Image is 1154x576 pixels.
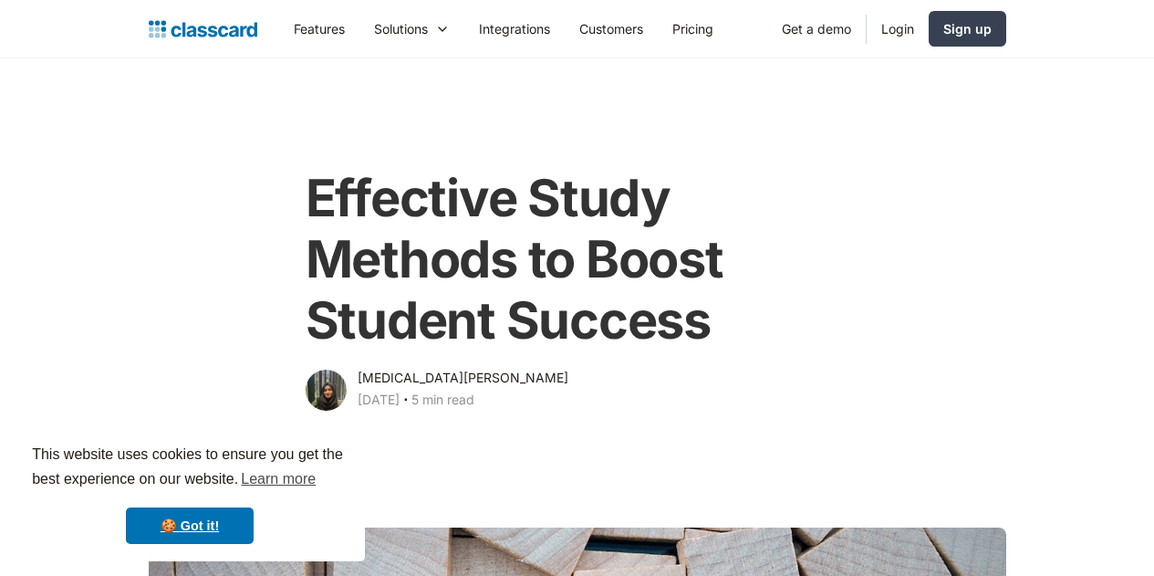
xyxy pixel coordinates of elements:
span: This website uses cookies to ensure you get the best experience on our website. [32,444,348,493]
a: learn more about cookies [238,466,318,493]
a: home [149,16,257,42]
div: cookieconsent [15,426,365,561]
div: Solutions [359,8,464,49]
div: Sign up [943,19,992,38]
div: 5 min read [411,389,474,411]
a: Customers [565,8,658,49]
div: [MEDICAL_DATA][PERSON_NAME] [358,367,568,389]
a: Features [279,8,359,49]
a: Pricing [658,8,728,49]
div: ‧ [400,389,411,414]
a: Integrations [464,8,565,49]
a: Sign up [929,11,1006,47]
a: Login [867,8,929,49]
div: [DATE] [358,389,400,411]
div: Solutions [374,19,428,38]
a: Get a demo [767,8,866,49]
a: dismiss cookie message [126,508,254,544]
h1: Effective Study Methods to Boost Student Success [306,168,849,352]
